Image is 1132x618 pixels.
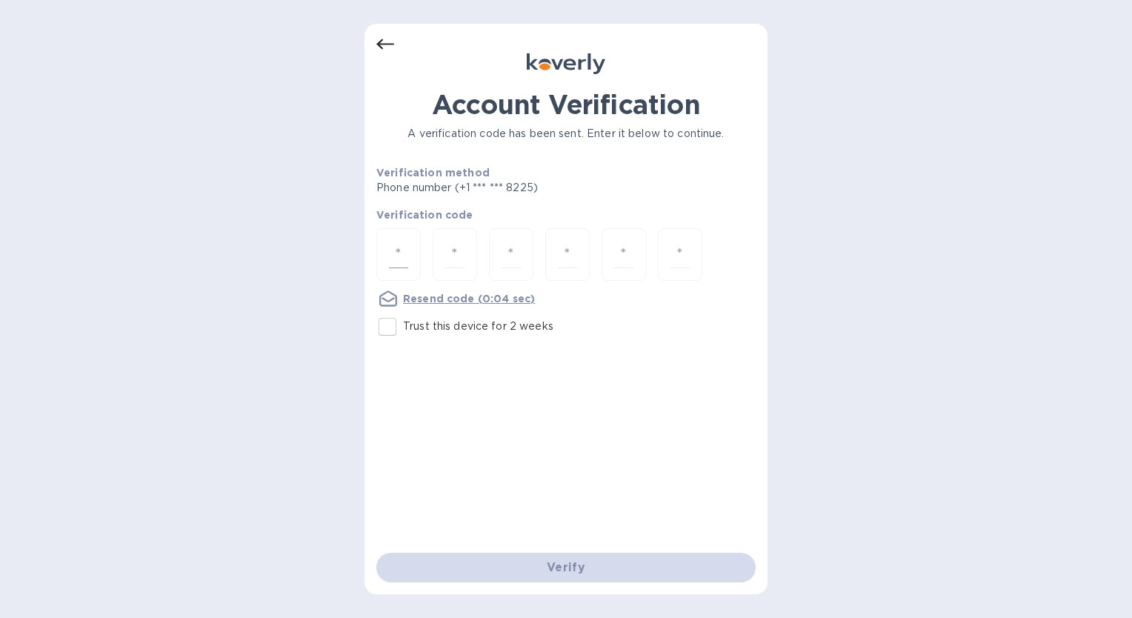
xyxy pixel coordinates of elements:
[376,180,651,196] p: Phone number (+1 *** *** 8225)
[376,167,490,179] b: Verification method
[403,293,535,305] u: Resend code (0:04 sec)
[376,89,756,120] h1: Account Verification
[376,207,756,222] p: Verification code
[403,319,553,334] p: Trust this device for 2 weeks
[376,126,756,142] p: A verification code has been sent. Enter it below to continue.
